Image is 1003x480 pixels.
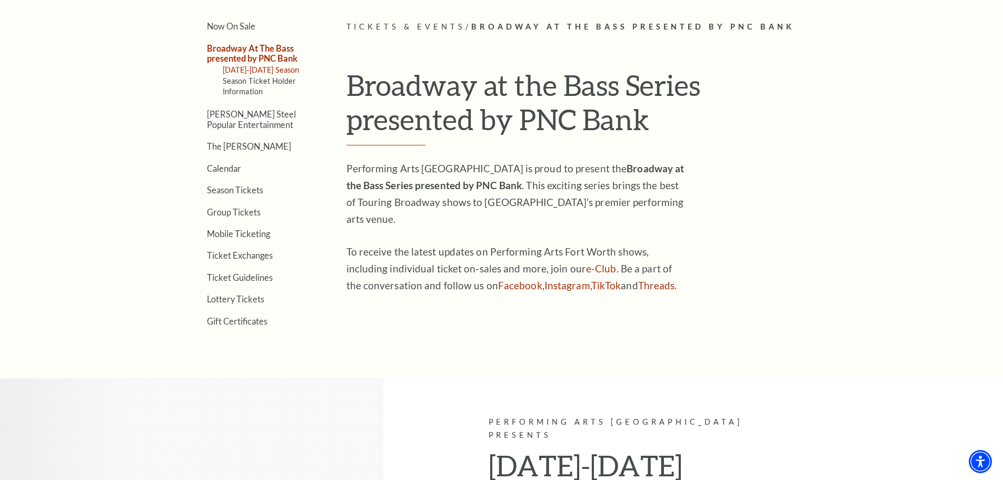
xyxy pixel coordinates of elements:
[489,416,770,442] p: Performing Arts [GEOGRAPHIC_DATA] Presents
[207,21,255,31] a: Now On Sale
[207,229,270,239] a: Mobile Ticketing
[346,243,689,294] p: To receive the latest updates on Performing Arts Fort Worth shows, including individual ticket on...
[346,21,828,34] p: /
[223,65,300,74] a: [DATE]-[DATE] Season
[586,262,617,275] a: e-Club
[207,294,264,304] a: Lottery Tickets
[346,68,828,145] h1: Broadway at the Bass Series presented by PNC Bank
[207,43,297,63] a: Broadway At The Bass presented by PNC Bank
[207,109,296,129] a: [PERSON_NAME] Steel Popular Entertainment
[346,160,689,228] p: Performing Arts [GEOGRAPHIC_DATA] is proud to present the . This exciting series brings the best ...
[471,22,795,31] span: Broadway At The Bass presented by PNC Bank
[207,141,291,151] a: The [PERSON_NAME]
[207,207,261,217] a: Group Tickets
[591,279,621,291] a: TikTok - open in a new tab
[223,76,296,96] a: Season Ticket Holder Information
[638,279,675,291] a: Threads - open in a new tab
[207,272,273,282] a: Ticket Guidelines
[207,163,241,173] a: Calendar
[346,22,466,31] span: Tickets & Events
[346,162,684,191] strong: Broadway at the Bass Series presented by PNC Bank
[207,185,263,195] a: Season Tickets
[544,279,590,291] a: Instagram - open in a new tab
[207,250,273,260] a: Ticket Exchanges
[969,450,992,473] div: Accessibility Menu
[498,279,542,291] a: Facebook - open in a new tab
[207,316,267,326] a: Gift Certificates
